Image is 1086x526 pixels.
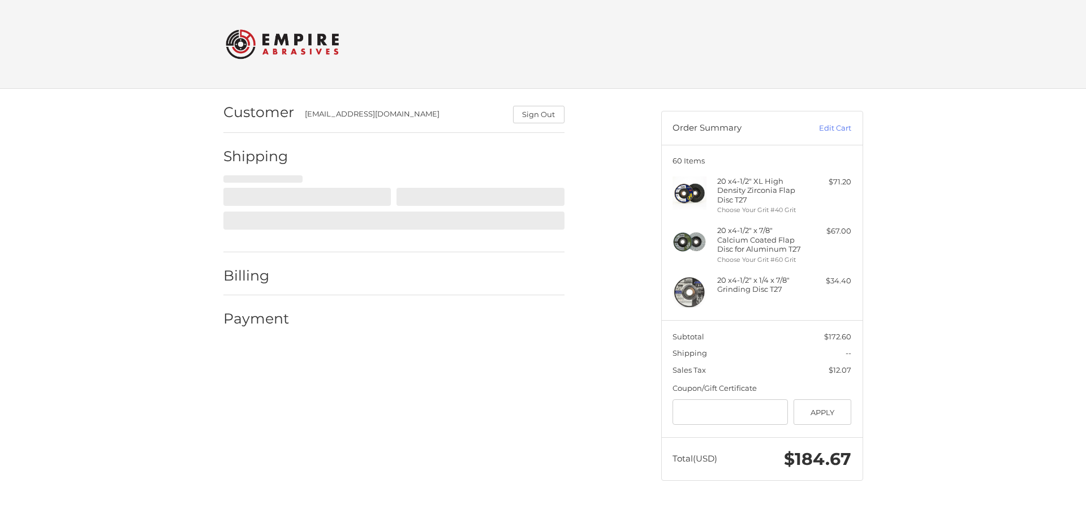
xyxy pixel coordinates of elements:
h2: Billing [223,267,290,284]
div: $34.40 [807,275,851,287]
span: $12.07 [829,365,851,374]
span: Shipping [673,348,707,357]
button: Sign Out [513,106,564,123]
span: Sales Tax [673,365,706,374]
span: $184.67 [784,449,851,469]
h2: Payment [223,310,290,327]
li: Choose Your Grit #60 Grit [717,255,804,265]
span: $172.60 [824,332,851,341]
h2: Shipping [223,148,290,165]
h3: Order Summary [673,123,794,134]
h2: Customer [223,104,294,121]
input: Gift Certificate or Coupon Code [673,399,788,425]
img: Empire Abrasives [226,22,339,66]
button: Apply [794,399,852,425]
span: Subtotal [673,332,704,341]
span: Total (USD) [673,453,717,464]
a: Edit Cart [794,123,851,134]
li: Choose Your Grit #40 Grit [717,205,804,215]
h4: 20 x 4-1/2" x 7/8" Calcium Coated Flap Disc for Aluminum T27 [717,226,804,253]
div: $67.00 [807,226,851,237]
h3: 60 Items [673,156,851,165]
div: $71.20 [807,176,851,188]
div: [EMAIL_ADDRESS][DOMAIN_NAME] [305,109,502,123]
h4: 20 x 4-1/2" XL High Density Zirconia Flap Disc T27 [717,176,804,204]
span: -- [846,348,851,357]
h4: 20 x 4-1/2" x 1/4 x 7/8" Grinding Disc T27 [717,275,804,294]
div: Coupon/Gift Certificate [673,383,851,394]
